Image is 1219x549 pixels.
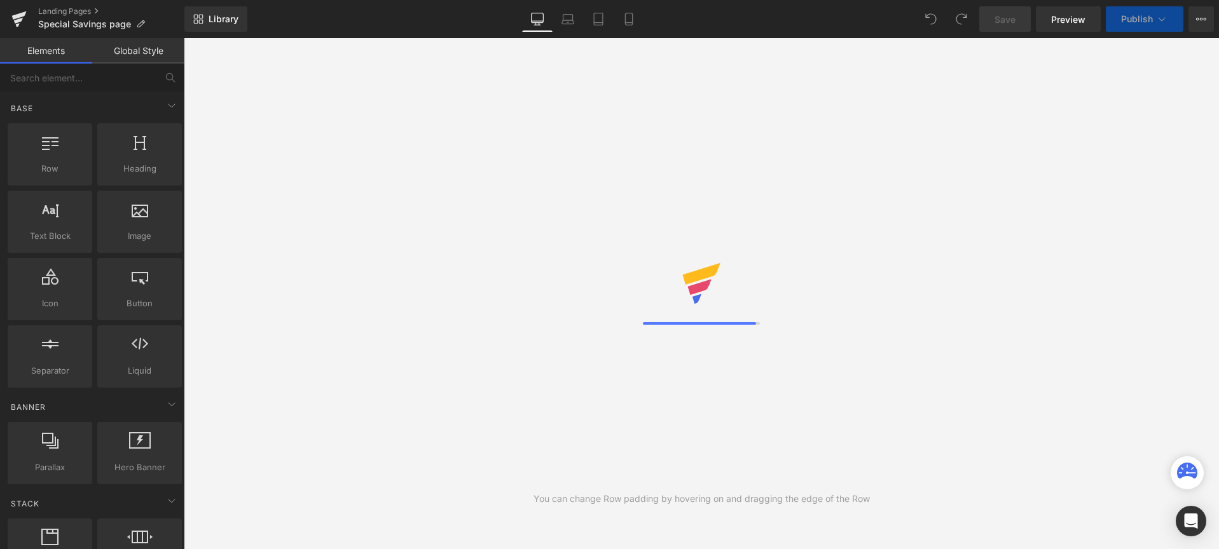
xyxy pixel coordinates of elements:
a: Preview [1036,6,1101,32]
span: Separator [11,364,88,377]
button: Undo [918,6,944,32]
span: Base [10,102,34,114]
span: Hero Banner [101,461,178,474]
span: Stack [10,498,41,510]
span: Parallax [11,461,88,474]
a: Laptop [553,6,583,32]
span: Save [995,13,1016,26]
span: Banner [10,401,47,413]
span: Preview [1051,13,1085,26]
span: Library [209,13,238,25]
button: More [1188,6,1214,32]
span: Button [101,297,178,310]
span: Publish [1121,14,1153,24]
a: Desktop [522,6,553,32]
span: Row [11,162,88,175]
button: Publish [1106,6,1183,32]
span: Heading [101,162,178,175]
div: Open Intercom Messenger [1176,506,1206,536]
span: Icon [11,297,88,310]
a: Mobile [614,6,644,32]
button: Redo [949,6,974,32]
span: Liquid [101,364,178,377]
div: You can change Row padding by hovering on and dragging the edge of the Row [534,492,870,506]
a: Global Style [92,38,184,64]
a: Tablet [583,6,614,32]
span: Special Savings page [38,19,131,29]
a: Landing Pages [38,6,184,17]
span: Text Block [11,229,88,243]
a: New Library [184,6,247,32]
span: Image [101,229,178,243]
